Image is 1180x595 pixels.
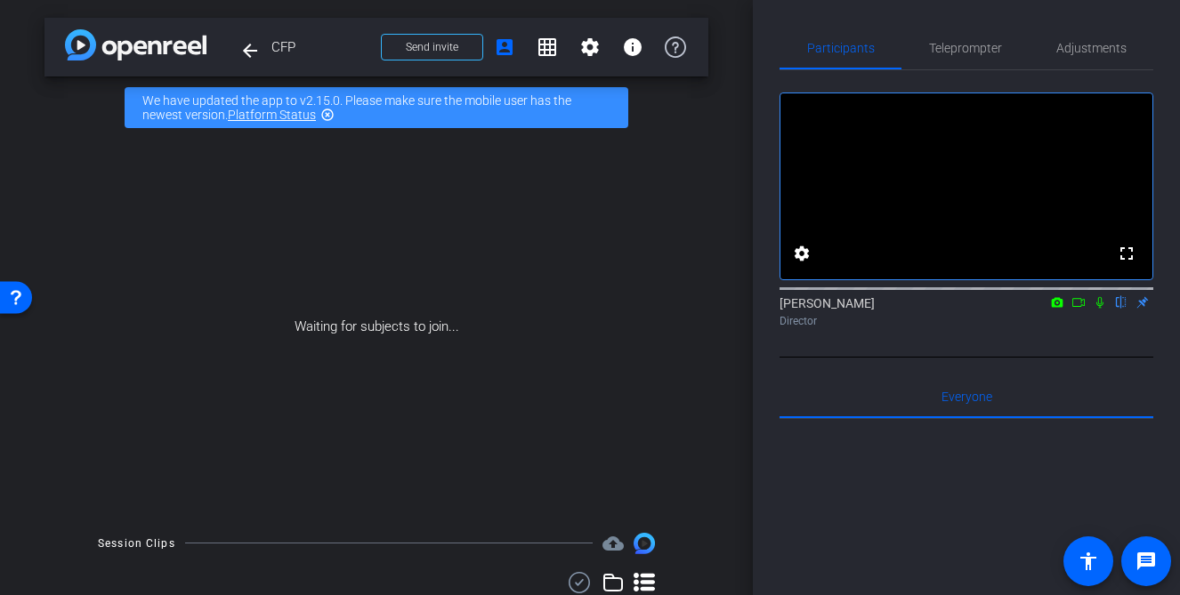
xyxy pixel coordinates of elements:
[1111,293,1132,310] mat-icon: flip
[780,313,1153,329] div: Director
[537,36,558,58] mat-icon: grid_on
[622,36,643,58] mat-icon: info
[239,40,261,61] mat-icon: arrow_back
[1056,42,1127,54] span: Adjustments
[65,29,206,60] img: app-logo
[381,34,483,60] button: Send invite
[1136,551,1157,572] mat-icon: message
[228,108,316,122] a: Platform Status
[125,87,628,128] div: We have updated the app to v2.15.0. Please make sure the mobile user has the newest version.
[271,29,370,65] span: CFP
[406,40,458,54] span: Send invite
[602,533,624,554] mat-icon: cloud_upload
[807,42,875,54] span: Participants
[780,294,1153,329] div: [PERSON_NAME]
[494,36,515,58] mat-icon: account_box
[98,535,175,552] div: Session Clips
[1078,551,1099,572] mat-icon: accessibility
[929,42,1002,54] span: Teleprompter
[791,243,812,264] mat-icon: settings
[634,533,655,554] img: Session clips
[602,533,624,554] span: Destinations for your clips
[44,139,708,515] div: Waiting for subjects to join...
[320,108,335,122] mat-icon: highlight_off
[579,36,601,58] mat-icon: settings
[942,390,992,403] span: Everyone
[1116,243,1137,264] mat-icon: fullscreen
